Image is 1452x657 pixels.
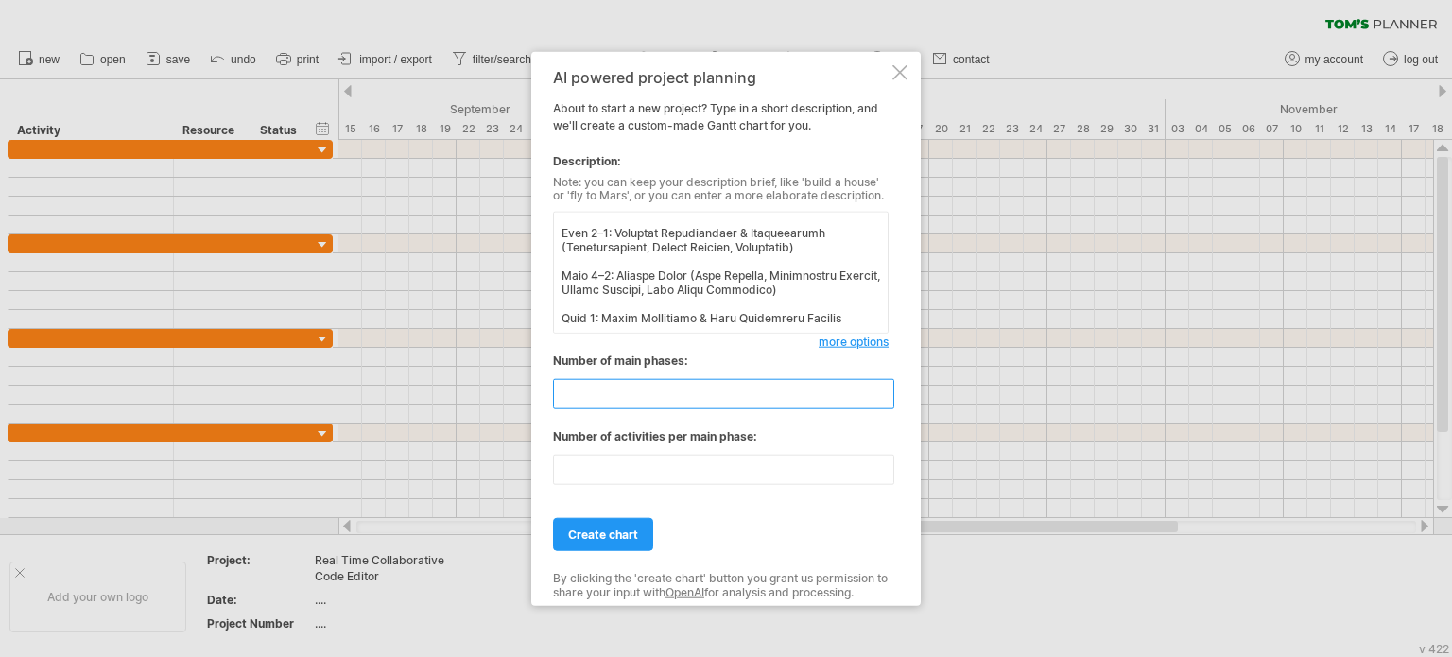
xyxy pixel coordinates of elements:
[553,152,889,169] div: Description:
[553,572,889,599] div: By clicking the 'create chart' button you grant us permission to share your input with for analys...
[553,428,889,445] div: Number of activities per main phase:
[553,68,889,85] div: AI powered project planning
[819,335,889,349] span: more options
[819,334,889,351] a: more options
[553,175,889,202] div: Note: you can keep your description brief, like 'build a house' or 'fly to Mars', or you can ente...
[553,68,889,589] div: About to start a new project? Type in a short description, and we'll create a custom-made Gantt c...
[553,353,889,370] div: Number of main phases:
[553,518,653,551] a: create chart
[665,584,704,598] a: OpenAI
[568,527,638,542] span: create chart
